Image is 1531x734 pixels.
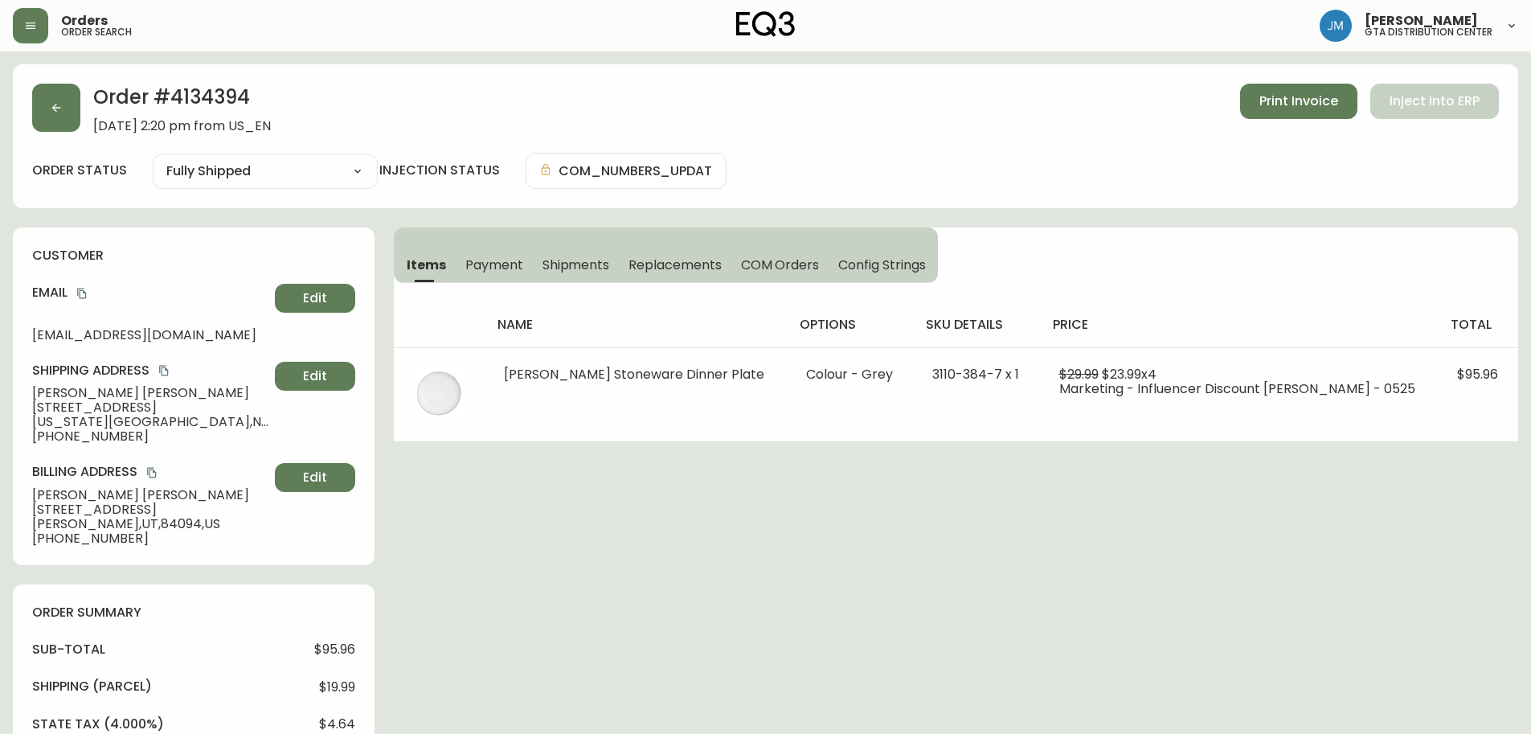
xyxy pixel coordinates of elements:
[32,488,268,502] span: [PERSON_NAME] [PERSON_NAME]
[32,463,268,481] h4: Billing Address
[156,363,172,379] button: copy
[736,11,796,37] img: logo
[32,386,268,400] span: [PERSON_NAME] [PERSON_NAME]
[1102,365,1156,383] span: $23.99 x 4
[32,531,268,546] span: [PHONE_NUMBER]
[303,289,327,307] span: Edit
[93,119,271,133] span: [DATE] 2:20 pm from US_EN
[32,400,268,415] span: [STREET_ADDRESS]
[1451,316,1505,334] h4: total
[32,247,355,264] h4: customer
[806,367,894,382] li: Colour - Grey
[1059,379,1415,398] span: Marketing - Influencer Discount [PERSON_NAME] - 0525
[1365,14,1478,27] span: [PERSON_NAME]
[1320,10,1352,42] img: 2cdbd3c8c9ccc0274d5e3008010c224e
[1457,365,1498,383] span: $95.96
[32,604,355,621] h4: order summary
[61,27,132,37] h5: order search
[32,517,268,531] span: [PERSON_NAME] , UT , 84094 , US
[497,316,773,334] h4: name
[32,328,268,342] span: [EMAIL_ADDRESS][DOMAIN_NAME]
[32,678,152,695] h4: Shipping ( Parcel )
[1240,84,1357,119] button: Print Invoice
[32,415,268,429] span: [US_STATE][GEOGRAPHIC_DATA] , NY , 10016 , US
[542,256,610,273] span: Shipments
[379,162,500,179] h4: injection status
[303,469,327,486] span: Edit
[32,429,268,444] span: [PHONE_NUMBER]
[275,284,355,313] button: Edit
[504,365,764,383] span: [PERSON_NAME] Stoneware Dinner Plate
[32,502,268,517] span: [STREET_ADDRESS]
[32,716,164,733] h4: state tax (4.000%)
[275,463,355,492] button: Edit
[838,256,925,273] span: Config Strings
[32,284,268,301] h4: Email
[319,717,355,732] span: $4.64
[932,365,1019,383] span: 3110-384-7 x 1
[926,316,1026,334] h4: sku details
[303,367,327,385] span: Edit
[144,465,160,481] button: copy
[741,256,820,273] span: COM Orders
[275,362,355,391] button: Edit
[61,14,108,27] span: Orders
[1059,365,1099,383] span: $29.99
[32,362,268,379] h4: Shipping Address
[800,316,900,334] h4: options
[32,162,127,179] label: order status
[93,84,271,119] h2: Order # 4134394
[1259,92,1338,110] span: Print Invoice
[407,256,446,273] span: Items
[74,285,90,301] button: copy
[319,680,355,695] span: $19.99
[1053,316,1426,334] h4: price
[1365,27,1492,37] h5: gta distribution center
[628,256,721,273] span: Replacements
[314,642,355,657] span: $95.96
[413,367,465,419] img: fb83aacc-55f7-42e2-bc7a-8b66bb2039c9.jpg
[465,256,523,273] span: Payment
[32,641,105,658] h4: sub-total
